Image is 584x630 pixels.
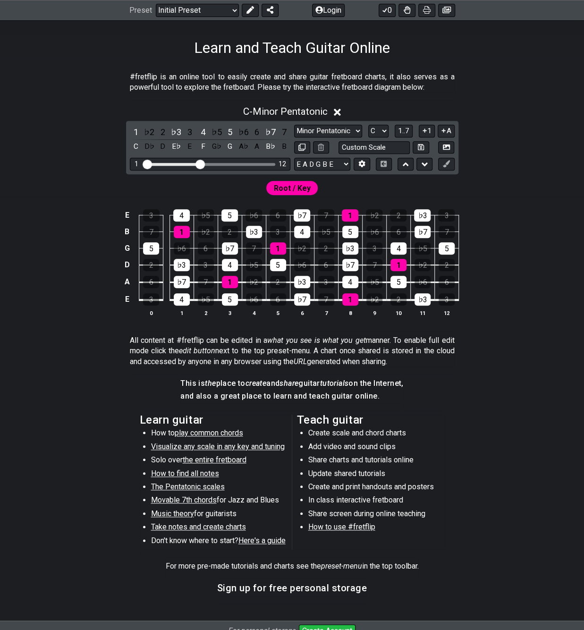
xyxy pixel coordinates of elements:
[151,522,246,531] span: Take notes and create charts
[151,469,219,478] span: How to find all notes
[246,276,262,288] div: ♭2
[173,209,190,221] div: 4
[312,4,345,17] button: Login
[170,126,182,138] div: toggle scale degree
[395,125,413,137] button: 1..7
[438,141,454,154] button: Create Image
[318,209,334,221] div: 7
[130,72,455,93] p: #fretflip is an online tool to easily create and share guitar fretboard charts, it also serves as...
[245,209,262,221] div: ♭6
[217,583,367,593] h3: Sign up for free personal storage
[222,226,238,238] div: 2
[390,209,406,221] div: 2
[294,226,310,238] div: 4
[279,160,286,168] div: 12
[198,242,214,255] div: 6
[414,209,431,221] div: ♭3
[246,242,262,255] div: 7
[438,158,454,170] button: First click edit preset to enable marker editing
[121,290,133,308] td: E
[221,209,238,221] div: 5
[368,125,389,137] select: Tonic/Root
[197,140,209,153] div: toggle pitch class
[151,455,286,468] li: Solo over
[366,293,382,306] div: ♭2
[143,126,155,138] div: toggle scale degree
[175,428,243,437] span: play common chords
[205,379,216,388] em: the
[143,276,159,288] div: 6
[379,4,396,17] button: 0
[290,308,314,318] th: 6
[139,308,163,318] th: 0
[267,336,366,345] em: what you see is what you get
[121,240,133,256] td: G
[390,293,406,306] div: 2
[174,276,190,288] div: ♭7
[415,242,431,255] div: ♭5
[222,293,238,306] div: 5
[413,141,429,154] button: Store user defined scale
[121,256,133,273] td: D
[135,160,138,168] div: 1
[294,293,310,306] div: ♭7
[194,39,390,57] h1: Learn and Teach Guitar Online
[224,140,236,153] div: toggle pitch class
[438,209,455,221] div: 3
[318,259,334,271] div: 6
[180,391,403,401] h4: and also a great place to learn and teach guitar online.
[415,226,431,238] div: ♭7
[156,4,239,17] select: Preset
[224,126,236,138] div: toggle scale degree
[314,308,338,318] th: 7
[342,276,358,288] div: 4
[294,276,310,288] div: ♭3
[198,226,214,238] div: ♭2
[174,293,190,306] div: 4
[197,209,214,221] div: ♭5
[246,293,262,306] div: ♭6
[151,495,217,504] span: Movable 7th chords
[366,276,382,288] div: ♭5
[274,181,311,195] span: First enable full edit mode to edit
[390,276,406,288] div: 5
[308,522,375,531] span: How to use #fretflip
[179,346,215,355] em: edit button
[222,276,238,288] div: 1
[169,308,194,318] th: 1
[366,226,382,238] div: ♭6
[143,259,159,271] div: 2
[439,226,455,238] div: 7
[354,158,370,170] button: Edit Tuning
[398,127,409,135] span: 1..7
[222,242,238,255] div: ♭7
[218,308,242,318] th: 3
[297,415,445,425] h2: Teach guitar
[143,226,159,238] div: 7
[130,140,142,153] div: toggle pitch class
[438,4,455,17] button: Create image
[308,428,443,441] li: Create scale and chord charts
[184,126,196,138] div: toggle scale degree
[390,259,406,271] div: 1
[238,536,286,545] span: Here's a guide
[294,158,350,170] select: Tuning
[243,106,328,117] span: C - Minor Pentatonic
[419,125,435,137] button: 1
[376,158,392,170] button: Toggle horizontal chord view
[439,276,455,288] div: 6
[151,495,286,508] li: for Jazz and Blues
[143,140,155,153] div: toggle pitch class
[278,126,290,138] div: toggle scale degree
[174,242,190,255] div: ♭6
[294,259,310,271] div: ♭6
[130,335,455,367] p: All content at #fretflip can be edited in a manner. To enable full edit mode click the next to th...
[415,276,431,288] div: ♭6
[278,140,290,153] div: toggle pitch class
[279,379,298,388] em: share
[398,4,415,17] button: Toggle Dexterity for all fretkits
[342,259,358,271] div: ♭7
[318,226,334,238] div: ♭5
[366,209,382,221] div: ♭2
[151,536,286,549] li: Don't know where to start?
